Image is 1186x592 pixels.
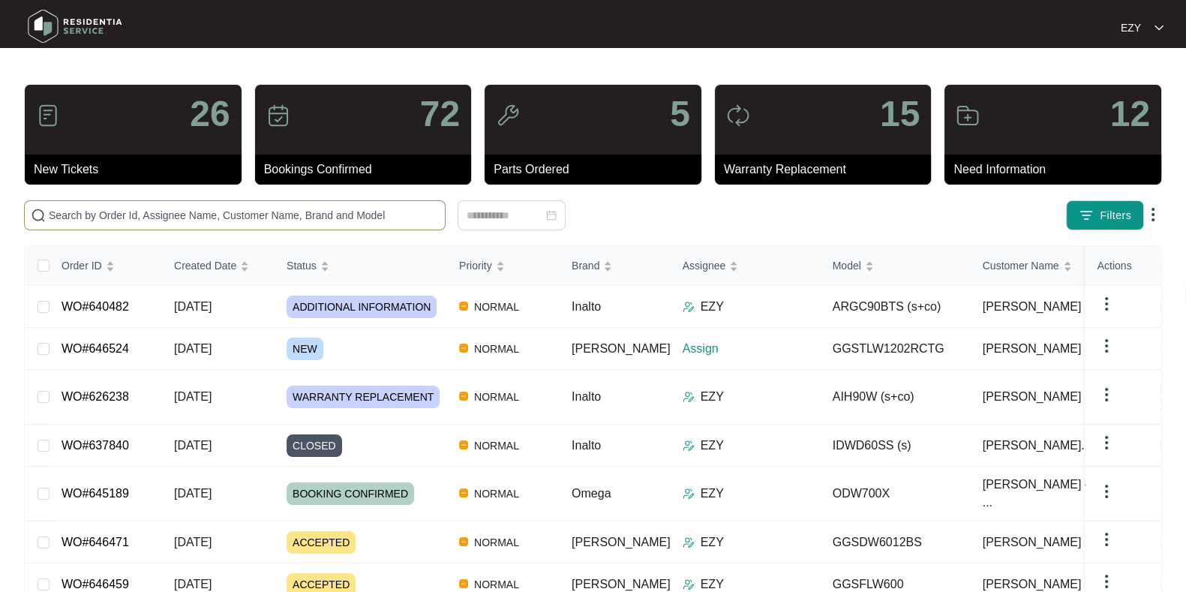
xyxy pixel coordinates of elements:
span: Inalto [572,439,601,452]
span: Inalto [572,300,601,313]
p: EZY [701,437,724,455]
span: [PERSON_NAME] [983,298,1082,316]
span: ADDITIONAL INFORMATION [287,296,437,318]
img: Assigner Icon [683,536,695,548]
span: [PERSON_NAME] [983,388,1082,406]
p: EZY [701,485,724,503]
img: Vercel Logo [459,344,468,353]
img: Assigner Icon [683,578,695,590]
img: dropdown arrow [1097,337,1115,355]
p: Parts Ordered [494,161,701,179]
p: EZY [701,388,724,406]
img: residentia service logo [23,4,128,49]
span: [PERSON_NAME] [572,342,671,355]
span: NORMAL [468,388,525,406]
span: Model [833,257,861,274]
img: dropdown arrow [1097,572,1115,590]
p: 12 [1110,96,1150,132]
span: NORMAL [468,533,525,551]
span: Assignee [683,257,726,274]
a: WO#646459 [62,578,129,590]
img: Vercel Logo [459,579,468,588]
img: dropdown arrow [1097,530,1115,548]
img: dropdown arrow [1097,434,1115,452]
td: GGSTLW1202RCTG [821,328,971,370]
img: Assigner Icon [683,440,695,452]
span: [DATE] [174,342,212,355]
img: Vercel Logo [459,392,468,401]
a: WO#646524 [62,342,129,355]
td: ARGC90BTS (s+co) [821,286,971,328]
th: Order ID [50,246,162,286]
td: ODW700X [821,467,971,521]
span: Customer Name [983,257,1059,274]
p: EZY [701,298,724,316]
th: Model [821,246,971,286]
img: icon [36,104,60,128]
img: icon [726,104,750,128]
span: Inalto [572,390,601,403]
span: ACCEPTED [287,531,356,554]
th: Assignee [671,246,821,286]
img: dropdown arrow [1144,206,1162,224]
span: BOOKING CONFIRMED [287,482,414,505]
img: dropdown arrow [1097,295,1115,313]
span: [DATE] [174,439,212,452]
p: Warranty Replacement [724,161,932,179]
td: IDWD60SS (s) [821,425,971,467]
span: [DATE] [174,390,212,403]
img: dropdown arrow [1097,386,1115,404]
img: Vercel Logo [459,302,468,311]
p: 5 [670,96,690,132]
span: NORMAL [468,485,525,503]
span: CLOSED [287,434,342,457]
span: Filters [1100,208,1131,224]
img: icon [266,104,290,128]
span: NORMAL [468,437,525,455]
img: Assigner Icon [683,391,695,403]
a: WO#645189 [62,487,129,500]
img: Vercel Logo [459,488,468,497]
p: 26 [190,96,230,132]
img: search-icon [31,208,46,223]
button: filter iconFilters [1066,200,1144,230]
span: NORMAL [468,340,525,358]
span: Priority [459,257,492,274]
p: Assign [683,340,821,358]
span: [DATE] [174,300,212,313]
span: Order ID [62,257,102,274]
a: WO#637840 [62,439,129,452]
img: dropdown arrow [1097,482,1115,500]
img: icon [956,104,980,128]
span: Brand [572,257,599,274]
img: Assigner Icon [683,488,695,500]
td: GGSDW6012BS [821,521,971,563]
a: WO#626238 [62,390,129,403]
img: Vercel Logo [459,537,468,546]
span: [PERSON_NAME] [983,340,1082,358]
img: filter icon [1079,208,1094,223]
img: dropdown arrow [1154,24,1163,32]
span: [PERSON_NAME] - ... [983,476,1101,512]
th: Status [275,246,447,286]
p: 72 [420,96,460,132]
span: [PERSON_NAME] [572,536,671,548]
p: EZY [1121,20,1141,35]
span: [DATE] [174,487,212,500]
span: WARRANTY REPLACEMENT [287,386,440,408]
input: Search by Order Id, Assignee Name, Customer Name, Brand and Model [49,207,439,224]
span: [PERSON_NAME]... [983,437,1091,455]
span: [PERSON_NAME] [572,578,671,590]
span: Status [287,257,317,274]
a: WO#640482 [62,300,129,313]
p: 15 [880,96,920,132]
img: Vercel Logo [459,440,468,449]
th: Actions [1085,246,1160,286]
span: [DATE] [174,536,212,548]
th: Customer Name [971,246,1121,286]
img: Assigner Icon [683,301,695,313]
img: icon [496,104,520,128]
span: NEW [287,338,323,360]
th: Priority [447,246,560,286]
th: Created Date [162,246,275,286]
